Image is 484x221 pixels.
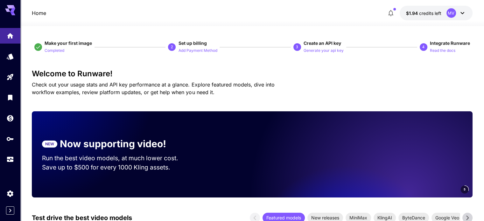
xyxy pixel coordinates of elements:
span: Google Veo [431,214,463,221]
p: NEW [45,141,54,147]
h3: Welcome to Runware! [32,69,472,78]
span: Set up billing [178,40,207,46]
div: Usage [6,155,14,163]
span: New releases [307,214,343,221]
span: MiniMax [346,214,371,221]
div: API Keys [6,135,14,143]
p: Completed [45,48,64,54]
div: Wallet [6,114,14,122]
div: Models [6,52,14,60]
button: Generate your api key [304,46,344,54]
p: 4 [422,44,424,50]
span: credits left [419,10,441,16]
span: Check out your usage stats and API key performance at a glance. Explore featured models, dive int... [32,81,274,95]
a: Home [32,9,46,17]
span: 5 [464,187,466,192]
span: Make your first image [45,40,92,46]
div: Playground [6,73,14,81]
button: Completed [45,46,64,54]
div: Library [6,93,14,101]
div: Settings [6,190,14,197]
nav: breadcrumb [32,9,46,17]
span: Create an API key [304,40,341,46]
p: Read the docs [430,48,455,54]
button: Expand sidebar [6,206,14,215]
button: Read the docs [430,46,455,54]
div: $1.9394 [406,10,441,17]
button: $1.9394MV [400,6,473,20]
div: MV [446,8,456,18]
span: $1.94 [406,10,419,16]
p: Now supporting video! [60,137,166,151]
button: Add Payment Method [178,46,217,54]
span: Featured models [263,214,305,221]
p: Run the best video models, at much lower cost. [42,154,190,163]
p: 2 [171,44,173,50]
span: ByteDance [398,214,429,221]
div: Home [6,30,14,38]
span: Integrate Runware [430,40,470,46]
p: Add Payment Method [178,48,217,54]
p: Save up to $500 for every 1000 Kling assets. [42,163,190,172]
p: Generate your api key [304,48,344,54]
span: KlingAI [374,214,396,221]
p: 3 [296,44,298,50]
